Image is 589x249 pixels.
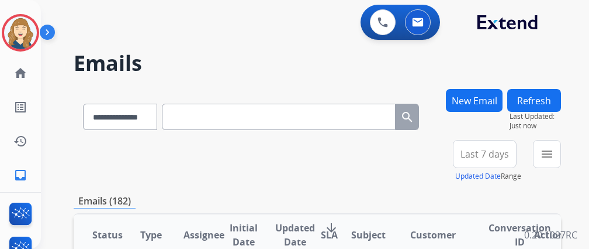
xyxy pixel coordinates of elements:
[324,221,338,235] mat-icon: arrow_downward
[455,171,521,181] span: Range
[140,228,162,242] span: Type
[400,110,414,124] mat-icon: search
[410,228,456,242] span: Customer
[446,89,503,112] button: New Email
[13,100,27,114] mat-icon: list_alt
[488,221,551,249] span: Conversation ID
[321,228,338,242] span: SLA
[524,228,577,242] p: 0.20.1027RC
[183,228,224,242] span: Assignee
[510,112,561,121] span: Last Updated:
[351,228,386,242] span: Subject
[13,134,27,148] mat-icon: history
[453,140,517,168] button: Last 7 days
[460,152,509,156] span: Last 7 days
[13,66,27,80] mat-icon: home
[455,172,501,181] button: Updated Date
[4,16,37,49] img: avatar
[74,194,136,209] p: Emails (182)
[74,52,561,75] h2: Emails
[275,221,315,249] span: Updated Date
[92,228,123,242] span: Status
[507,89,561,112] button: Refresh
[540,147,554,161] mat-icon: menu
[510,121,561,131] span: Just now
[13,168,27,182] mat-icon: inbox
[230,221,258,249] span: Initial Date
